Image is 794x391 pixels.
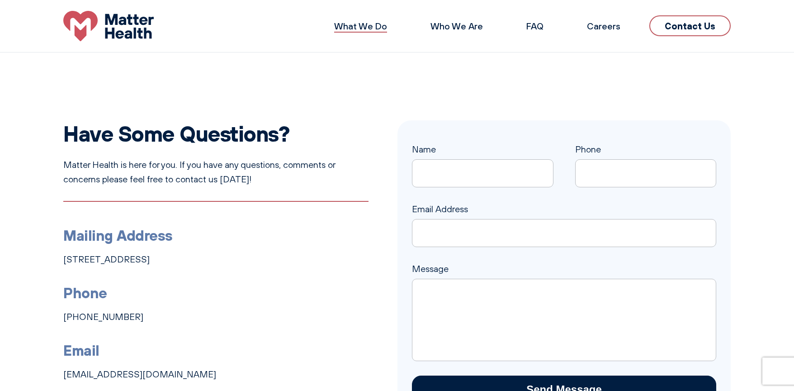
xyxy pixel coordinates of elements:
input: Name [412,159,553,187]
a: Who We Are [430,20,483,32]
label: Name [412,144,553,176]
h3: Mailing Address [63,224,369,247]
input: Phone [575,159,717,187]
a: Contact Us [649,15,731,36]
a: What We Do [334,20,387,32]
a: [EMAIL_ADDRESS][DOMAIN_NAME] [63,369,216,380]
label: Message [412,263,716,289]
h3: Phone [63,281,369,304]
a: Careers [587,20,620,32]
a: FAQ [526,20,544,32]
input: Email Address [412,219,716,247]
h2: Have Some Questions? [63,120,369,147]
label: Email Address [412,204,716,236]
a: [STREET_ADDRESS] [63,254,150,265]
p: Matter Health is here for you. If you have any questions, comments or concerns please feel free t... [63,157,369,186]
textarea: Message [412,279,716,361]
h3: Email [63,339,369,362]
a: [PHONE_NUMBER] [63,311,143,322]
label: Phone [575,144,717,176]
